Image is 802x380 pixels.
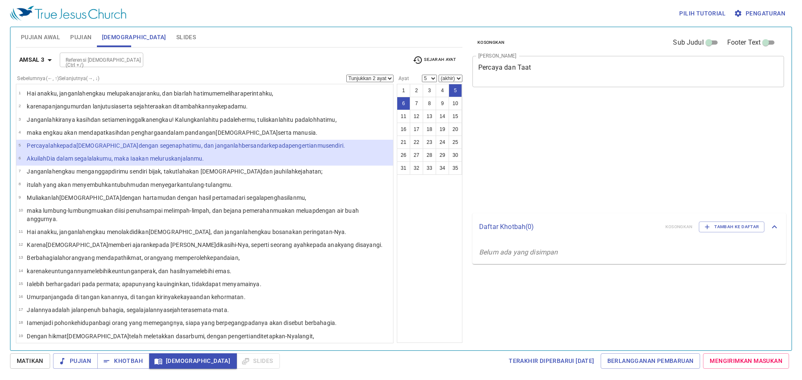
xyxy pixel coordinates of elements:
[264,194,306,201] wh3605: penghasilanmu
[410,110,423,123] button: 12
[156,356,230,366] span: [DEMOGRAPHIC_DATA]
[18,156,20,160] span: 6
[18,320,23,325] span: 18
[673,38,703,48] span: Sub Judul
[736,8,785,19] span: Pengaturan
[124,307,229,313] wh5278: , segala
[62,55,127,65] input: Type Bible Reference
[397,97,410,110] button: 6
[97,353,150,369] button: Khotbah
[423,161,436,175] button: 33
[260,281,261,287] wh7737: .
[436,97,449,110] button: 9
[436,110,449,123] button: 14
[244,320,337,326] wh8551: padanya akan disebut berbahagia
[27,207,359,222] wh618: akan diisi penuh
[212,90,273,97] wh3820: memelihara
[161,168,322,175] wh2450: , takutlah
[91,116,337,123] wh2617: dan setia
[233,116,337,123] wh5921: lehermu
[408,54,461,66] button: Sejarah Ayat
[235,194,306,201] wh7225: dari segala
[703,353,789,369] a: Mengirimkan Masukan
[18,208,23,212] span: 10
[142,281,261,287] wh3605: yang kauinginkan
[244,294,246,300] wh3519: .
[27,207,359,222] wh7647: , dan bejana pemerahanmu
[18,255,23,259] span: 13
[167,129,317,136] wh7922: dalam pandangan
[27,293,245,301] p: Umur
[704,223,759,231] span: Tambah ke Daftar
[45,268,231,274] wh3588: keuntungannya
[57,90,273,97] wh1121: , janganlah
[27,116,336,124] p: Janganlah
[45,103,248,110] wh3588: panjang
[449,84,462,97] button: 5
[335,116,337,123] wh3820: ,
[67,103,248,110] wh753: umur
[112,168,322,175] wh1961: dirimu sendiri bijak
[479,222,659,232] p: Daftar Khotbah ( 0 )
[76,142,345,149] wh413: [DEMOGRAPHIC_DATA]
[317,116,337,123] wh3871: hatimu
[149,229,347,235] wh4148: [DEMOGRAPHIC_DATA]
[27,128,317,137] p: maka engkau akan mendapat
[18,103,20,108] span: 2
[57,142,345,149] wh982: kepada
[216,129,317,136] wh5869: [DEMOGRAPHIC_DATA]
[108,242,383,248] wh3068: memberi ajaran
[287,116,337,123] wh3789: itu pada
[216,242,383,248] wh834: dikasihi-Nya
[18,91,20,95] span: 1
[242,142,345,149] wh408: bersandar
[308,116,337,123] wh5921: loh
[472,38,510,48] button: Kosongkan
[27,267,231,275] p: karena
[397,76,409,81] label: Ayat
[27,207,359,222] wh4390: sampai melimpah-limpah
[41,294,246,300] wh3117: panjang
[449,161,462,175] button: 35
[272,90,273,97] wh4687: ,
[326,142,345,149] wh998: sendiri.
[136,90,273,97] wh7911: ajaranku
[607,356,694,366] span: Berlangganan Pembaruan
[699,221,764,232] button: Tambah ke Daftar
[191,333,314,340] wh3245: bumi
[423,148,436,162] button: 28
[239,254,240,261] wh8394: ,
[21,32,60,43] span: Pujian Awal
[81,254,240,261] wh120: yang mendapat
[18,294,23,299] span: 16
[601,353,700,369] a: Berlangganan Pembaruan
[679,8,726,19] span: Pilih tutorial
[727,38,761,48] span: Footer Text
[732,6,789,21] button: Pengaturan
[27,207,359,222] wh6555: dengan air buah anggurnya
[112,155,204,162] wh1870: , maka Ia
[115,181,233,188] wh7500: tubuhmu
[183,320,337,326] wh2388: , siapa yang berpegang
[200,294,245,300] wh6239: dan kehormatan
[63,294,246,300] wh753: ada di tangan kanannya
[204,333,314,340] wh776: , dengan pengertian
[106,129,317,136] wh4672: kasih
[109,268,231,274] wh2896: keuntungan
[32,320,337,326] wh1931: menjadi pohon
[410,97,423,110] button: 7
[397,148,410,162] button: 26
[115,116,337,123] wh571: meninggalkan
[27,228,346,236] p: Hai anakku
[27,102,248,111] p: karena
[127,294,245,300] wh3225: , di tangan kirinya
[107,103,248,110] wh8141: usia
[186,168,323,175] wh3372: akan [DEMOGRAPHIC_DATA]
[141,268,231,274] wh5505: perak
[413,55,456,65] span: Sejarah Ayat
[18,333,23,338] span: 19
[86,90,274,97] wh408: engkau melupakan
[150,242,383,248] wh3198: kepada [PERSON_NAME]
[152,116,337,123] wh5800: engkau! Kalungkanlah
[472,213,786,241] div: Daftar Khotbah(0)KosongkanTambah ke Daftar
